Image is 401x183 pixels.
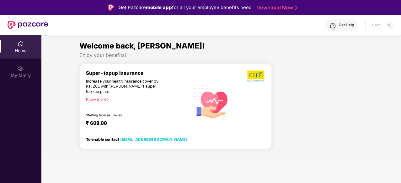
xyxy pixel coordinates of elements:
[256,4,296,11] a: Download Now
[146,4,172,10] strong: mobile app
[330,23,336,29] img: svg+xml;base64,PHN2ZyBpZD0iSGVscC0zMngzMiIgeG1sbnM9Imh0dHA6Ly93d3cudzMub3JnLzIwMDAvc3ZnIiB3aWR0aD...
[120,137,187,142] a: [EMAIL_ADDRESS][DOMAIN_NAME]
[86,70,190,76] div: Super-topup Insurance
[86,120,184,128] div: ₹ 608.00
[18,41,24,47] img: svg+xml;base64,PHN2ZyBpZD0iSG9tZSIgeG1sbnM9Imh0dHA6Ly93d3cudzMub3JnLzIwMDAvc3ZnIiB3aWR0aD0iMjAiIG...
[119,4,252,11] div: Get Pazcare for all your employee benefits need
[86,137,187,141] div: To enable contact
[86,113,164,118] div: Starting from as low as
[108,4,114,11] img: Logo
[18,65,24,72] img: svg+xml;base64,PHN2ZyB3aWR0aD0iMjAiIGhlaWdodD0iMjAiIHZpZXdCb3g9IjAgMCAyMCAyMCIgZmlsbD0ibm9uZSIgeG...
[106,98,110,101] span: right
[79,41,205,50] span: Welcome back, [PERSON_NAME]!
[295,4,297,11] img: Stroke
[372,23,380,28] div: User
[247,70,265,82] img: b5dec4f62d2307b9de63beb79f102df3.png
[339,23,354,28] div: Get Help
[86,79,163,94] div: Increase your health insurance cover by Rs. 20L with [PERSON_NAME]’s super top-up plan.
[86,97,187,101] div: Know more
[79,52,363,58] div: Enjoy your benefits!
[190,79,235,125] img: svg+xml;base64,PHN2ZyB4bWxucz0iaHR0cDovL3d3dy53My5vcmcvMjAwMC9zdmciIHhtbG5zOnhsaW5rPSJodHRwOi8vd3...
[387,23,392,28] img: svg+xml;base64,PHN2ZyBpZD0iRHJvcGRvd24tMzJ4MzIiIHhtbG5zPSJodHRwOi8vd3d3LnczLm9yZy8yMDAwL3N2ZyIgd2...
[8,21,48,29] img: New Pazcare Logo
